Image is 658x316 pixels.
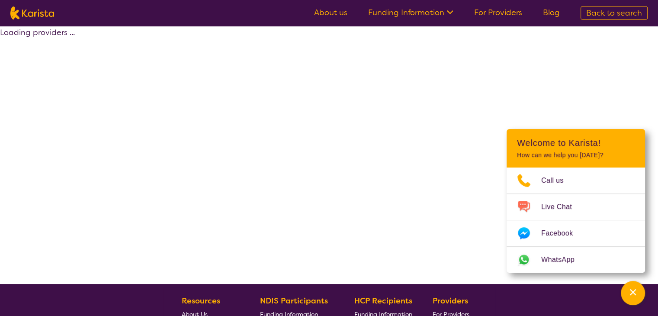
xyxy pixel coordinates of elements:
b: HCP Recipients [354,296,412,306]
span: Facebook [541,227,583,240]
span: WhatsApp [541,253,585,266]
a: Back to search [581,6,648,20]
ul: Choose channel [507,168,645,273]
span: Call us [541,174,574,187]
span: Back to search [586,8,642,18]
b: NDIS Participants [260,296,328,306]
b: Resources [182,296,220,306]
a: Web link opens in a new tab. [507,247,645,273]
b: Providers [433,296,468,306]
a: Funding Information [368,7,453,18]
a: Blog [543,7,560,18]
button: Channel Menu [621,281,645,305]
div: Channel Menu [507,129,645,273]
a: About us [314,7,347,18]
h2: Welcome to Karista! [517,138,635,148]
span: Live Chat [541,200,582,213]
a: For Providers [474,7,522,18]
p: How can we help you [DATE]? [517,152,635,159]
img: Karista logo [10,6,54,19]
